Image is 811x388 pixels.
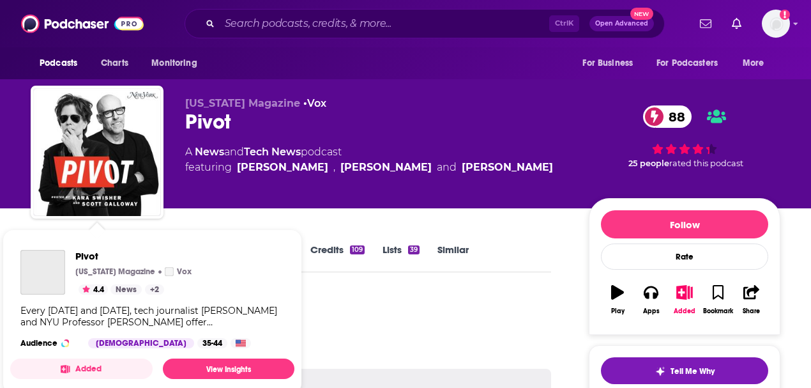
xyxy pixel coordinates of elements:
[743,307,760,315] div: Share
[437,160,457,175] span: and
[333,160,335,175] span: ,
[634,277,667,323] button: Apps
[735,277,768,323] button: Share
[20,338,78,348] h3: Audience
[734,51,780,75] button: open menu
[79,284,108,295] button: 4.4
[185,9,665,38] div: Search podcasts, credits, & more...
[220,13,549,34] input: Search podcasts, credits, & more...
[101,54,128,72] span: Charts
[185,97,300,109] span: [US_STATE] Magazine
[701,277,734,323] button: Bookmark
[177,267,192,277] p: Vox
[589,16,654,31] button: Open AdvancedNew
[93,51,136,75] a: Charts
[601,244,768,270] div: Rate
[145,284,164,295] a: +2
[303,97,326,109] span: •
[462,160,553,175] a: [PERSON_NAME]
[656,105,692,128] span: 88
[437,244,469,273] a: Similar
[601,210,768,238] button: Follow
[197,338,227,348] div: 35-44
[762,10,790,38] img: User Profile
[75,267,155,277] p: [US_STATE] Magazine
[310,244,365,273] a: Credits109
[142,51,213,75] button: open menu
[33,88,161,216] img: Pivot
[195,146,224,158] a: News
[110,284,142,295] a: News
[628,159,669,168] span: 25 people
[75,250,192,262] a: Pivot
[383,244,420,273] a: Lists39
[762,10,790,38] span: Logged in as vjacobi
[237,160,328,175] a: [PERSON_NAME]
[703,307,733,315] div: Bookmark
[20,250,65,295] a: Pivot
[40,54,77,72] span: Podcasts
[244,146,301,158] a: Tech News
[727,13,747,35] a: Show notifications dropdown
[88,338,194,348] div: [DEMOGRAPHIC_DATA]
[408,245,420,254] div: 39
[643,105,692,128] a: 88
[630,8,653,20] span: New
[695,13,716,35] a: Show notifications dropdown
[668,277,701,323] button: Added
[780,10,790,20] svg: Add a profile image
[165,267,192,277] a: Vox
[648,51,736,75] button: open menu
[601,357,768,384] button: tell me why sparkleTell Me Why
[743,54,764,72] span: More
[674,307,695,315] div: Added
[185,160,553,175] span: featuring
[307,97,326,109] a: Vox
[224,146,244,158] span: and
[573,51,649,75] button: open menu
[10,359,153,379] button: Added
[595,20,648,27] span: Open Advanced
[549,15,579,32] span: Ctrl K
[656,54,718,72] span: For Podcasters
[582,54,633,72] span: For Business
[611,307,625,315] div: Play
[589,97,780,176] div: 88 25 peoplerated this podcast
[151,54,197,72] span: Monitoring
[350,245,365,254] div: 109
[31,51,94,75] button: open menu
[643,307,660,315] div: Apps
[762,10,790,38] button: Show profile menu
[669,159,743,168] span: rated this podcast
[20,305,284,328] div: Every [DATE] and [DATE], tech journalist [PERSON_NAME] and NYU Professor [PERSON_NAME] offer [PER...
[655,366,665,376] img: tell me why sparkle
[21,12,144,36] img: Podchaser - Follow, Share and Rate Podcasts
[185,144,553,175] div: A podcast
[671,366,715,376] span: Tell Me Why
[340,160,432,175] a: [PERSON_NAME]
[163,359,294,379] a: View Insights
[601,277,634,323] button: Play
